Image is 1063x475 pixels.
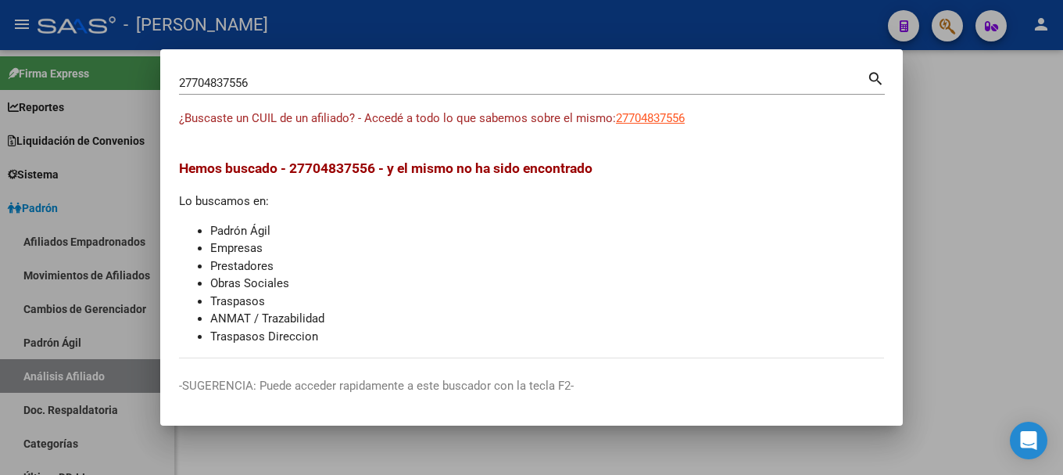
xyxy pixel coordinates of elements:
[210,275,884,293] li: Obras Sociales
[179,377,884,395] p: -SUGERENCIA: Puede acceder rapidamente a este buscador con la tecla F2-
[210,328,884,346] li: Traspasos Direccion
[179,160,592,176] span: Hemos buscado - 27704837556 - y el mismo no ha sido encontrado
[210,293,884,311] li: Traspasos
[867,68,885,87] mat-icon: search
[210,257,884,275] li: Prestadores
[1010,422,1047,459] div: Open Intercom Messenger
[616,111,685,125] span: 27704837556
[179,111,616,125] span: ¿Buscaste un CUIL de un afiliado? - Accedé a todo lo que sabemos sobre el mismo:
[210,310,884,328] li: ANMAT / Trazabilidad
[179,158,884,345] div: Lo buscamos en:
[210,222,884,240] li: Padrón Ágil
[210,239,884,257] li: Empresas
